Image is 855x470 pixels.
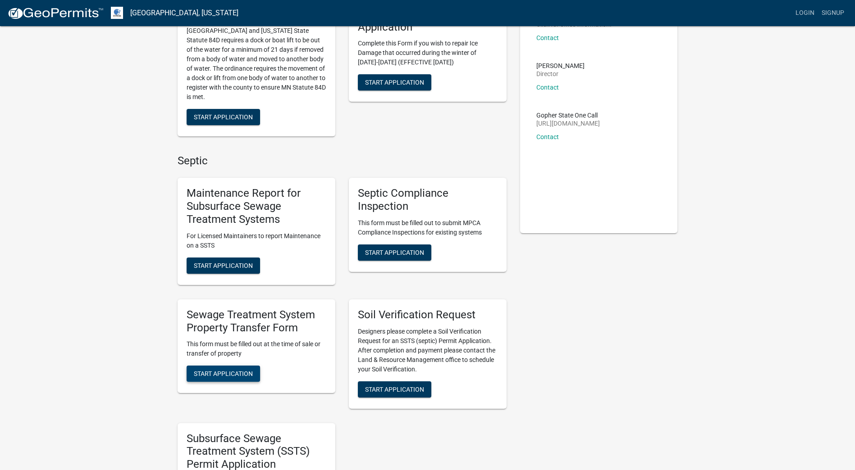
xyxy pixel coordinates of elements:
[187,26,326,102] p: [GEOGRAPHIC_DATA] and [US_STATE] State Statute 84D requires a dock or boat lift to be out of the ...
[187,258,260,274] button: Start Application
[536,34,559,41] a: Contact
[536,71,585,77] p: Director
[194,262,253,269] span: Start Application
[187,366,260,382] button: Start Application
[358,308,498,321] h5: Soil Verification Request
[358,39,498,67] p: Complete this Form if you wish to repair Ice Damage that occurred during the winter of [DATE]-[DA...
[358,244,431,261] button: Start Application
[536,63,585,69] p: [PERSON_NAME]
[536,120,600,127] p: [URL][DOMAIN_NAME]
[792,5,818,22] a: Login
[194,370,253,377] span: Start Application
[187,109,260,125] button: Start Application
[536,84,559,91] a: Contact
[111,7,123,19] img: Otter Tail County, Minnesota
[187,339,326,358] p: This form must be filled out at the time of sale or transfer of property
[358,74,431,90] button: Start Application
[130,5,238,21] a: [GEOGRAPHIC_DATA], [US_STATE]
[358,218,498,237] p: This form must be filled out to submit MPCA Compliance Inspections for existing systems
[358,327,498,374] p: Designers please complete a Soil Verification Request for an SSTS (septic) Permit Application. Af...
[365,249,424,256] span: Start Application
[365,385,424,393] span: Start Application
[536,112,600,118] p: Gopher State One Call
[358,381,431,398] button: Start Application
[536,133,559,140] a: Contact
[187,231,326,250] p: For Licensed Maintainers to report Maintenance on a SSTS
[365,79,424,86] span: Start Application
[187,187,326,226] h5: Maintenance Report for Subsurface Sewage Treatment Systems
[178,154,507,167] h4: Septic
[187,308,326,334] h5: Sewage Treatment System Property Transfer Form
[818,5,848,22] a: Signup
[194,113,253,120] span: Start Application
[358,187,498,213] h5: Septic Compliance Inspection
